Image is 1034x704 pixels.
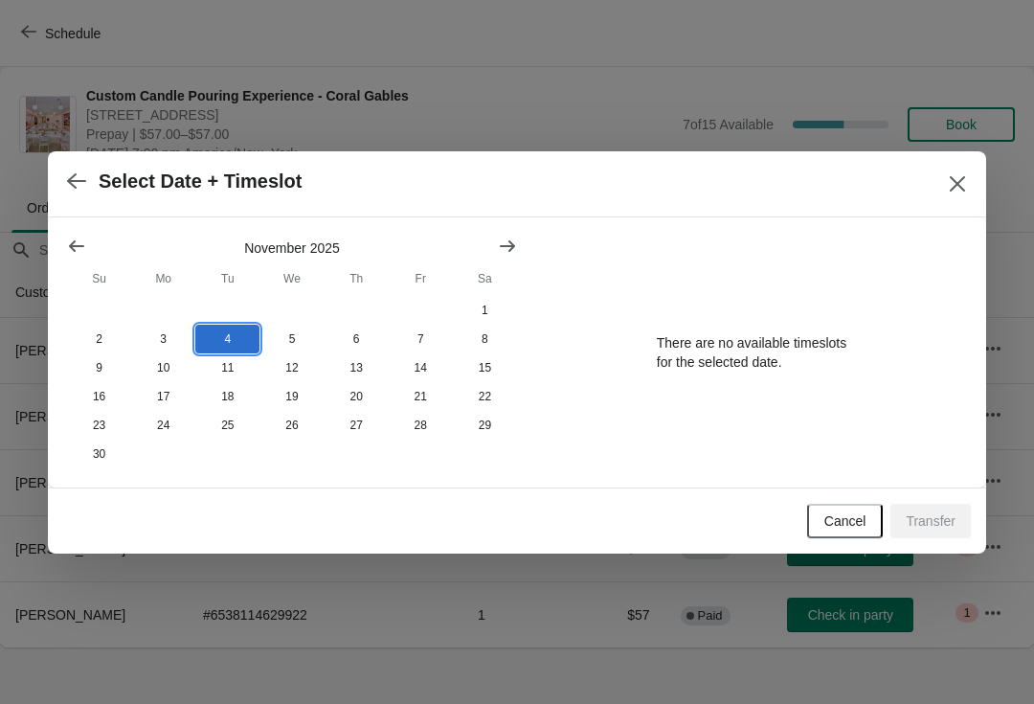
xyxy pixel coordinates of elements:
th: Friday [389,261,453,296]
button: Wednesday November 12 2025 [259,353,324,382]
button: Thursday November 27 2025 [325,411,389,440]
button: Monday November 3 2025 [131,325,195,353]
button: Friday November 21 2025 [389,382,453,411]
button: Saturday November 8 2025 [453,325,517,353]
th: Tuesday [195,261,259,296]
button: Sunday November 2 2025 [67,325,131,353]
th: Sunday [67,261,131,296]
h2: Select Date + Timeslot [99,170,303,193]
button: Saturday November 1 2025 [453,296,517,325]
button: Tuesday November 11 2025 [195,353,259,382]
span: Cancel [824,513,866,529]
button: Friday November 14 2025 [389,353,453,382]
button: Wednesday November 26 2025 [259,411,324,440]
button: Show next month, December 2025 [490,229,525,263]
button: Monday November 10 2025 [131,353,195,382]
button: Sunday November 16 2025 [67,382,131,411]
button: Thursday November 6 2025 [325,325,389,353]
th: Monday [131,261,195,296]
button: Tuesday November 18 2025 [195,382,259,411]
button: Close [940,167,975,201]
button: Tuesday November 4 2025 [195,325,259,353]
th: Thursday [325,261,389,296]
button: Cancel [807,504,884,538]
button: Saturday November 15 2025 [453,353,517,382]
button: Monday November 24 2025 [131,411,195,440]
button: Saturday November 22 2025 [453,382,517,411]
button: Wednesday November 19 2025 [259,382,324,411]
button: Wednesday November 5 2025 [259,325,324,353]
button: Sunday November 9 2025 [67,353,131,382]
button: Friday November 28 2025 [389,411,453,440]
button: Sunday November 23 2025 [67,411,131,440]
th: Saturday [453,261,517,296]
th: Wednesday [259,261,324,296]
button: Thursday November 20 2025 [325,382,389,411]
p: There are no available timeslots for the selected date. [657,333,846,372]
button: Thursday November 13 2025 [325,353,389,382]
button: Sunday November 30 2025 [67,440,131,468]
button: Show previous month, October 2025 [59,229,94,263]
button: Friday November 7 2025 [389,325,453,353]
button: Tuesday November 25 2025 [195,411,259,440]
button: Monday November 17 2025 [131,382,195,411]
button: Saturday November 29 2025 [453,411,517,440]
